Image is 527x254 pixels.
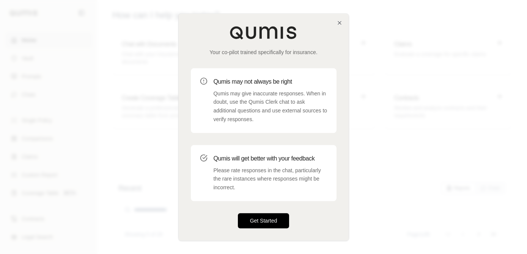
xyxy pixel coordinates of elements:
button: Get Started [238,213,289,228]
p: Your co-pilot trained specifically for insurance. [191,48,337,56]
img: Qumis Logo [230,26,298,39]
p: Please rate responses in the chat, particularly the rare instances where responses might be incor... [214,166,327,192]
p: Qumis may give inaccurate responses. When in doubt, use the Qumis Clerk chat to ask additional qu... [214,89,327,124]
h3: Qumis may not always be right [214,77,327,86]
h3: Qumis will get better with your feedback [214,154,327,163]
